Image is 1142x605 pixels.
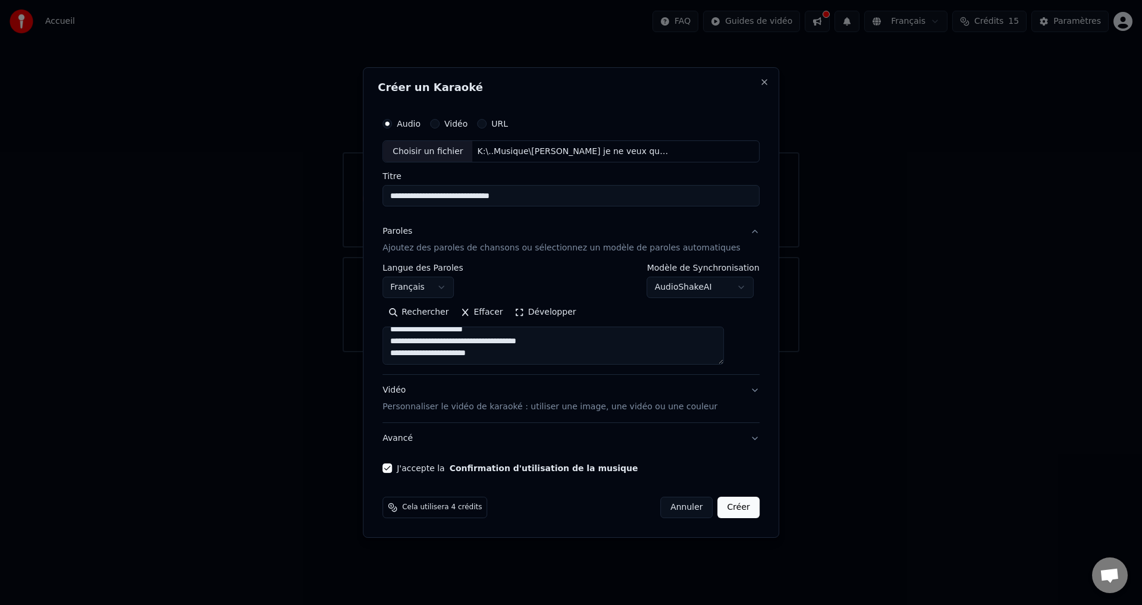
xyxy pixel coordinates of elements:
label: Modèle de Synchronisation [647,264,760,272]
label: Titre [382,173,760,181]
label: Vidéo [444,120,468,128]
label: Audio [397,120,421,128]
button: Rechercher [382,303,454,322]
label: Langue des Paroles [382,264,463,272]
label: J'accepte la [397,464,638,472]
h2: Créer un Karaoké [378,82,764,93]
button: VidéoPersonnaliser le vidéo de karaoké : utiliser une image, une vidéo ou une couleur [382,375,760,423]
div: K:\..Musique\[PERSON_NAME] je ne veux quelle 1971.mp3 [473,146,675,158]
button: Effacer [454,303,509,322]
button: ParolesAjoutez des paroles de chansons ou sélectionnez un modèle de paroles automatiques [382,217,760,264]
span: Cela utilisera 4 crédits [402,503,482,512]
div: Paroles [382,226,412,238]
button: Créer [718,497,760,518]
button: Avancé [382,423,760,454]
button: Annuler [660,497,713,518]
button: Développer [509,303,582,322]
div: ParolesAjoutez des paroles de chansons ou sélectionnez un modèle de paroles automatiques [382,264,760,375]
div: Choisir un fichier [383,141,472,162]
button: J'accepte la [450,464,638,472]
div: Vidéo [382,385,717,413]
p: Ajoutez des paroles de chansons ou sélectionnez un modèle de paroles automatiques [382,243,741,255]
p: Personnaliser le vidéo de karaoké : utiliser une image, une vidéo ou une couleur [382,401,717,413]
label: URL [491,120,508,128]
